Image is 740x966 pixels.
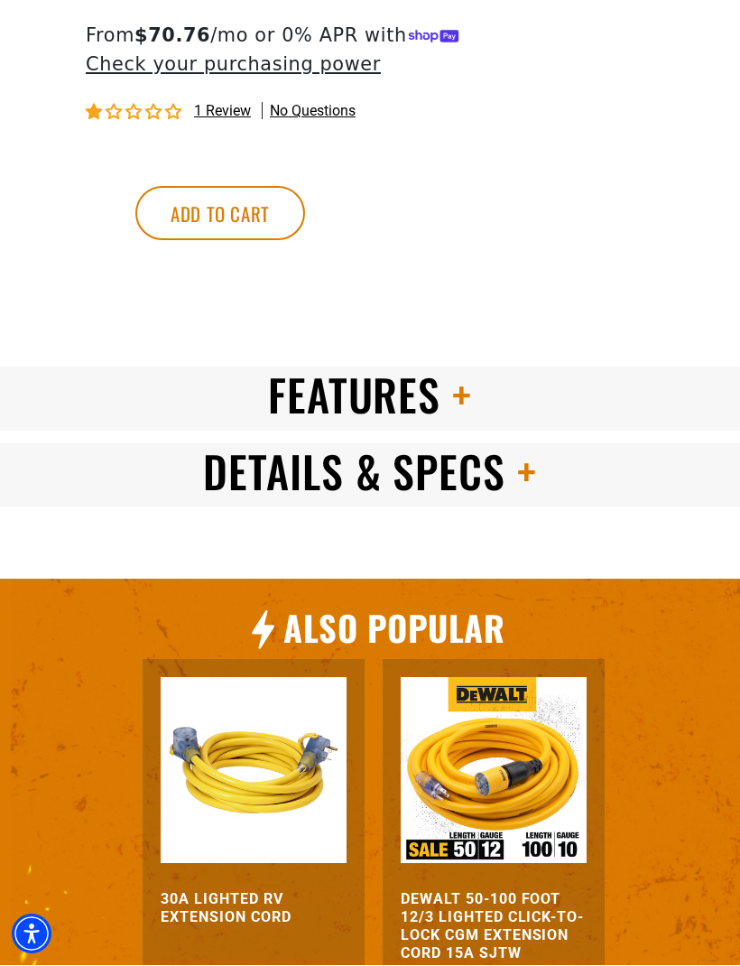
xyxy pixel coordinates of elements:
[401,891,587,963] a: DEWALT 50-100 foot 12/3 Lighted Click-to-Lock CGM Extension Cord 15A SJTW
[203,440,505,504] span: Details & Specs
[194,103,251,120] span: 1 review
[401,678,587,864] img: DEWALT 50-100 foot 12/3 Lighted Click-to-Lock CGM Extension Cord 15A SJTW
[268,363,441,427] span: Features
[161,891,347,927] a: 30A Lighted RV Extension Cord
[161,678,347,864] img: yellow
[270,102,356,122] span: No questions
[86,105,185,122] span: 1.00 stars
[135,187,305,241] button: Add to cart
[283,607,504,651] h2: Also Popular
[12,915,51,954] div: Accessibility Menu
